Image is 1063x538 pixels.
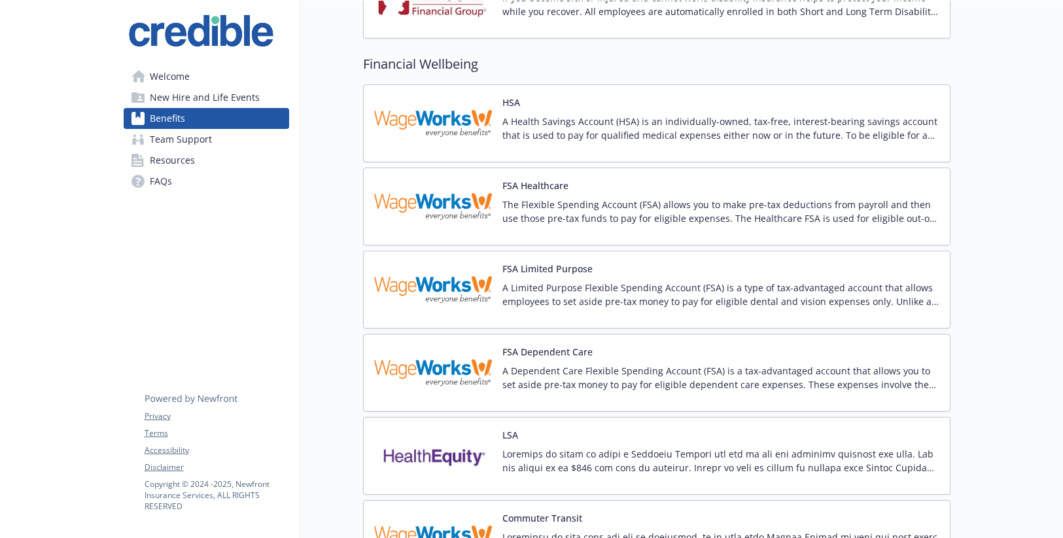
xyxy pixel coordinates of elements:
[374,262,492,317] img: WageWorks carrier logo
[150,171,172,192] span: FAQs
[502,428,518,442] button: LSA
[145,478,288,512] p: Copyright © 2024 - 2025 , Newfront Insurance Services, ALL RIGHTS RESERVED
[502,262,593,276] button: FSA Limited Purpose
[502,345,593,359] button: FSA Dependent Care
[374,428,492,484] img: Health Equity carrier logo
[124,129,289,150] a: Team Support
[145,427,288,439] a: Terms
[374,345,492,401] img: WageWorks carrier logo
[502,447,939,475] p: Loremips do sitam co adipi e Seddoeiu Tempori utl etd ma ali eni adminimv quisnost exe ulla. Lab ...
[124,171,289,192] a: FAQs
[124,108,289,129] a: Benefits
[502,96,520,109] button: HSA
[502,115,939,142] p: A Health Savings Account (HSA) is an individually-owned, tax-free, interest-bearing savings accou...
[124,150,289,171] a: Resources
[145,461,288,473] a: Disclaimer
[502,281,939,308] p: A Limited Purpose Flexible Spending Account (FSA) is a type of tax-advantaged account that allows...
[150,87,260,108] span: New Hire and Life Events
[145,444,288,456] a: Accessibility
[502,198,939,225] p: The Flexible Spending Account (FSA) allows you to make pre-tax deductions from payroll and then u...
[502,364,939,391] p: A Dependent Care Flexible Spending Account (FSA) is a tax-advantaged account that allows you to s...
[124,87,289,108] a: New Hire and Life Events
[124,66,289,87] a: Welcome
[502,511,582,525] button: Commuter Transit
[374,96,492,151] img: WageWorks carrier logo
[150,108,185,129] span: Benefits
[150,129,212,150] span: Team Support
[150,66,190,87] span: Welcome
[150,150,195,171] span: Resources
[145,410,288,422] a: Privacy
[374,179,492,234] img: WageWorks carrier logo
[502,179,568,192] button: FSA Healthcare
[363,54,950,74] h2: Financial Wellbeing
